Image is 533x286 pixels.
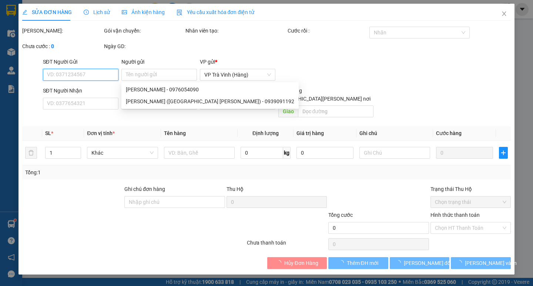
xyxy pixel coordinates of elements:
[499,150,507,156] span: plus
[288,27,368,35] div: Cước rồi :
[164,130,186,136] span: Tên hàng
[356,126,433,141] th: Ghi chú
[267,257,327,269] button: Hủy Đơn Hàng
[121,87,197,95] div: Người nhận
[25,147,37,159] button: delete
[451,257,510,269] button: [PERSON_NAME] và In
[284,259,318,267] span: Hủy Đơn Hàng
[430,212,480,218] label: Hình thức thanh toán
[124,186,165,192] label: Ghi chú đơn hàng
[200,58,275,66] div: VP gửi
[51,43,54,49] b: 0
[121,58,197,66] div: Người gửi
[122,10,127,15] span: picture
[436,130,462,136] span: Cước hàng
[43,87,118,95] div: SĐT Người Nhận
[269,95,373,103] span: [GEOGRAPHIC_DATA][PERSON_NAME] nơi
[3,14,95,28] span: VP [PERSON_NAME] (Hàng) -
[104,27,184,35] div: Gói vận chuyển:
[390,257,449,269] button: [PERSON_NAME] đổi
[227,186,244,192] span: Thu Hộ
[296,130,324,136] span: Giá trị hàng
[465,259,517,267] span: [PERSON_NAME] và In
[122,9,165,15] span: Ảnh kiện hàng
[3,47,84,54] span: 0903497248 -
[347,259,378,267] span: Thêm ĐH mới
[278,88,302,94] span: Giao hàng
[22,42,103,50] div: Chưa cước :
[436,147,493,159] input: 0
[298,105,373,117] input: Dọc đường
[43,58,118,66] div: SĐT Người Gửi
[185,27,286,35] div: Nhân viên tạo:
[499,147,508,159] button: plus
[252,130,279,136] span: Định lượng
[187,101,192,107] span: user-add
[328,257,388,269] button: Thêm ĐH mới
[494,4,514,24] button: Close
[22,27,103,35] div: [PERSON_NAME]:
[104,42,184,50] div: Ngày GD:
[430,185,511,193] div: Trạng thái Thu Hộ
[246,239,328,252] div: Chưa thanh toán
[276,260,284,265] span: loading
[3,32,108,46] p: NHẬN:
[283,147,291,159] span: kg
[177,10,182,16] img: icon
[40,47,84,54] span: [PERSON_NAME]
[278,105,298,117] span: Giao
[25,4,86,11] strong: BIÊN NHẬN GỬI HÀNG
[404,259,452,267] span: [PERSON_NAME] đổi
[3,14,95,28] span: ý xuân
[3,32,74,46] span: VP [PERSON_NAME] ([GEOGRAPHIC_DATA])
[164,147,235,159] input: VD: Bàn, Ghế
[22,10,27,15] span: edit
[84,9,110,15] span: Lịch sử
[501,11,507,17] span: close
[124,196,225,208] input: Ghi chú đơn hàng
[396,260,404,265] span: loading
[22,9,71,15] span: SỬA ĐƠN HÀNG
[45,130,51,136] span: SL
[204,69,271,80] span: VP Trà Vinh (Hàng)
[328,212,353,218] span: Tổng cước
[200,88,221,94] span: VP Nhận
[177,9,255,15] span: Yêu cầu xuất hóa đơn điện tử
[457,260,465,265] span: loading
[91,147,153,158] span: Khác
[3,14,108,28] p: GỬI:
[25,168,206,176] div: Tổng: 1
[3,55,18,62] span: GIAO:
[435,196,506,208] span: Chọn trạng thái
[359,147,430,159] input: Ghi Chú
[339,260,347,265] span: loading
[84,10,89,15] span: clock-circle
[87,130,115,136] span: Đơn vị tính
